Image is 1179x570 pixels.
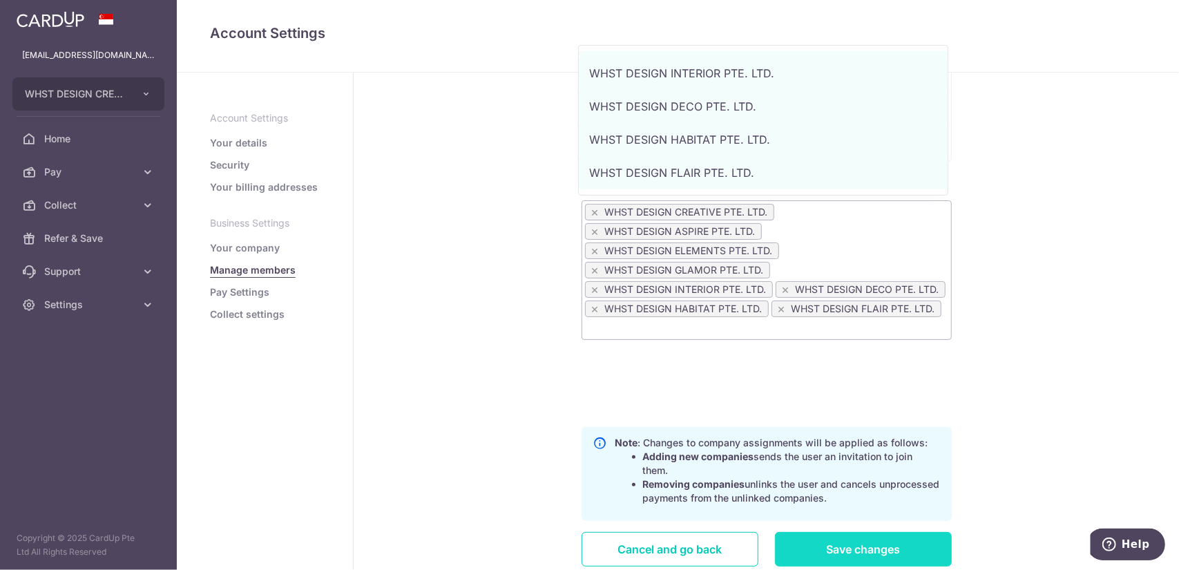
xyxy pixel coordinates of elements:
b: Adding new companies [643,450,754,462]
li: WHST DESIGN ELEMENTS PTE. LTD. [585,243,779,259]
input: Save changes [775,532,952,567]
span: Refer & Save [44,231,135,245]
p: [EMAIL_ADDRESS][DOMAIN_NAME] [22,48,155,62]
li: WHST DESIGN INTERIOR PTE. LTD. [585,281,773,298]
a: Collect settings [210,307,285,321]
p: Account Settings [210,111,320,125]
span: Pay [44,165,135,179]
span: Collect [44,198,135,212]
a: Manage members [210,263,296,277]
li: sends the user an invitation to join them. [643,450,940,477]
button: WHST DESIGN CREATIVE PTE. LTD. [12,77,164,111]
span: Home [44,132,135,146]
a: Your details [210,136,267,150]
li: WHST DESIGN HABITAT PTE. LTD. [585,301,769,317]
li: WHST DESIGN FLAIR PTE. LTD. [579,156,948,189]
li: WHST DESIGN FLAIR PTE. LTD. [771,301,941,317]
span: WHST DESIGN CREATIVE PTE. LTD. [25,87,127,101]
li: WHST DESIGN CREATIVE PTE. LTD. [585,204,774,220]
li: WHST DESIGN INTERIOR PTE. LTD. [579,57,948,90]
span: × [591,303,600,315]
li: WHST DESIGN ASPIRE PTE. LTD. [585,223,762,240]
span: Settings [44,298,135,312]
span: Support [44,265,135,278]
li: unlinks the user and cancels unprocessed payments from the unlinked companies. [643,477,940,505]
a: Your billing addresses [210,180,318,194]
span: Help [31,10,59,22]
b: Note [615,437,638,448]
span: × [591,283,600,296]
span: × [591,264,600,276]
b: Removing companies [643,478,745,490]
li: WHST DESIGN HABITAT PTE. LTD. [579,123,948,156]
iframe: reCAPTCHA [662,357,872,410]
iframe: Opens a widget where you can find more information [1091,529,1165,563]
li: WHST DESIGN DECO PTE. LTD. [776,281,946,298]
span: × [591,245,600,257]
a: Cancel and go back [582,532,758,567]
li: WHST DESIGN GLAMOR PTE. LTD. [585,262,770,278]
li: WHST DESIGN DECO PTE. LTD. [579,90,948,123]
div: : Changes to company assignments will be applied as follows: [615,436,940,512]
span: × [778,303,786,315]
a: Your company [210,241,280,255]
h4: Account Settings [210,22,1146,44]
span: × [591,225,600,238]
a: Security [210,158,249,172]
a: Pay Settings [210,285,269,299]
span: × [782,283,790,296]
p: Business Settings [210,216,320,230]
span: × [591,206,600,218]
img: CardUp [17,11,84,28]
